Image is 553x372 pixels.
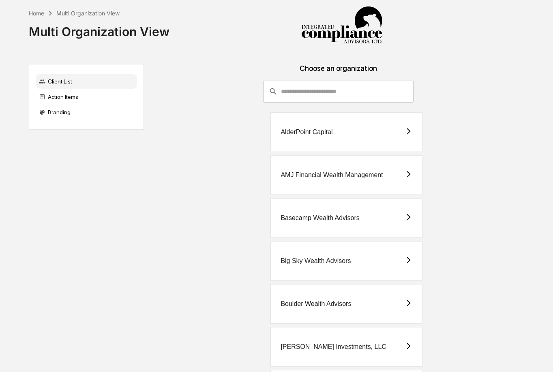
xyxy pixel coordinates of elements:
[281,257,351,265] div: Big Sky Wealth Advisors
[281,300,351,308] div: Boulder Wealth Advisors
[36,105,137,120] div: Branding
[36,90,137,104] div: Action Items
[29,18,169,39] div: Multi Organization View
[56,10,120,17] div: Multi Organization View
[150,64,527,81] div: Choose an organization
[29,10,44,17] div: Home
[281,128,332,136] div: AlderPoint Capital
[36,74,137,89] div: Client List
[281,171,383,179] div: AMJ Financial Wealth Management
[281,214,359,222] div: Basecamp Wealth Advisors
[263,81,414,103] div: consultant-dashboard__filter-organizations-search-bar
[281,343,386,351] div: [PERSON_NAME] Investments, LLC
[301,6,382,45] img: Integrated Compliance Advisors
